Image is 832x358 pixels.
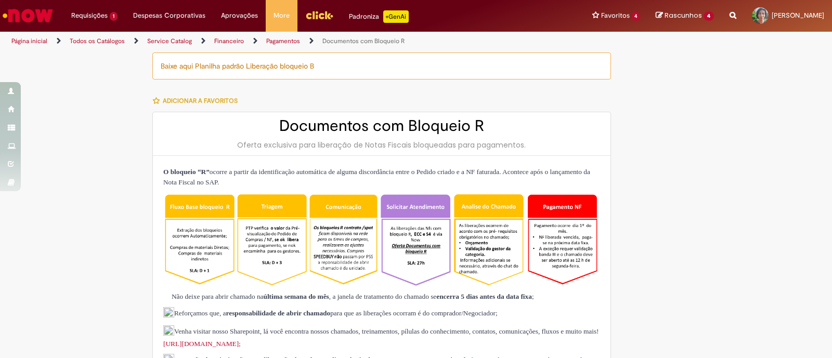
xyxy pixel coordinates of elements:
[110,12,118,21] span: 1
[147,37,192,45] a: Service Catalog
[436,293,532,300] strong: encerra 5 dias antes da data fixa
[601,10,630,21] span: Favoritos
[1,5,55,26] img: ServiceNow
[163,97,238,105] span: Adicionar a Favoritos
[163,340,239,348] a: [URL][DOMAIN_NAME]
[163,140,600,150] div: Oferta exclusiva para liberação de Notas Fiscais bloqueadas para pagamentos.
[772,11,824,20] span: [PERSON_NAME]
[349,10,409,23] div: Padroniza
[305,7,333,23] img: click_logo_yellow_360x200.png
[704,11,714,21] span: 4
[665,10,702,20] span: Rascunhos
[152,52,611,79] div: Baixe aqui Planilha padrão Liberação bloqueio B
[221,10,258,21] span: Aprovações
[152,90,243,112] button: Adicionar a Favoritos
[264,293,329,300] strong: última semana do mês
[163,168,210,176] strong: O bloqueio “R”
[163,325,174,338] img: sys_attachment.do
[214,37,244,45] a: Financeiro
[656,11,714,21] a: Rascunhos
[383,10,409,23] p: +GenAi
[266,37,300,45] a: Pagamentos
[226,309,331,317] strong: responsabilidade de abrir chamado
[163,292,172,302] img: sys_attachment.do
[8,32,547,51] ul: Trilhas de página
[163,309,498,317] span: Reforçamos que, a para que as liberações ocorram é do comprador/Negociador;
[632,12,641,21] span: 4
[133,10,205,21] span: Despesas Corporativas
[163,117,600,135] h2: Documentos com Bloqueio R
[163,293,534,300] span: Não deixe para abrir chamado na , a janela de tratamento do chamado se ;
[71,10,108,21] span: Requisições
[163,327,599,348] span: Venha visitar nosso Sharepoint, lá você encontra nossos chamados, treinamentos, pílulas do conhec...
[322,37,405,45] a: Documentos com Bloqueio R
[163,307,174,320] img: sys_attachment.do
[70,37,125,45] a: Todos os Catálogos
[274,10,290,21] span: More
[11,37,47,45] a: Página inicial
[163,168,590,186] span: ocorre a partir da identificação automática de alguma discordância entre o Pedido criado e a NF f...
